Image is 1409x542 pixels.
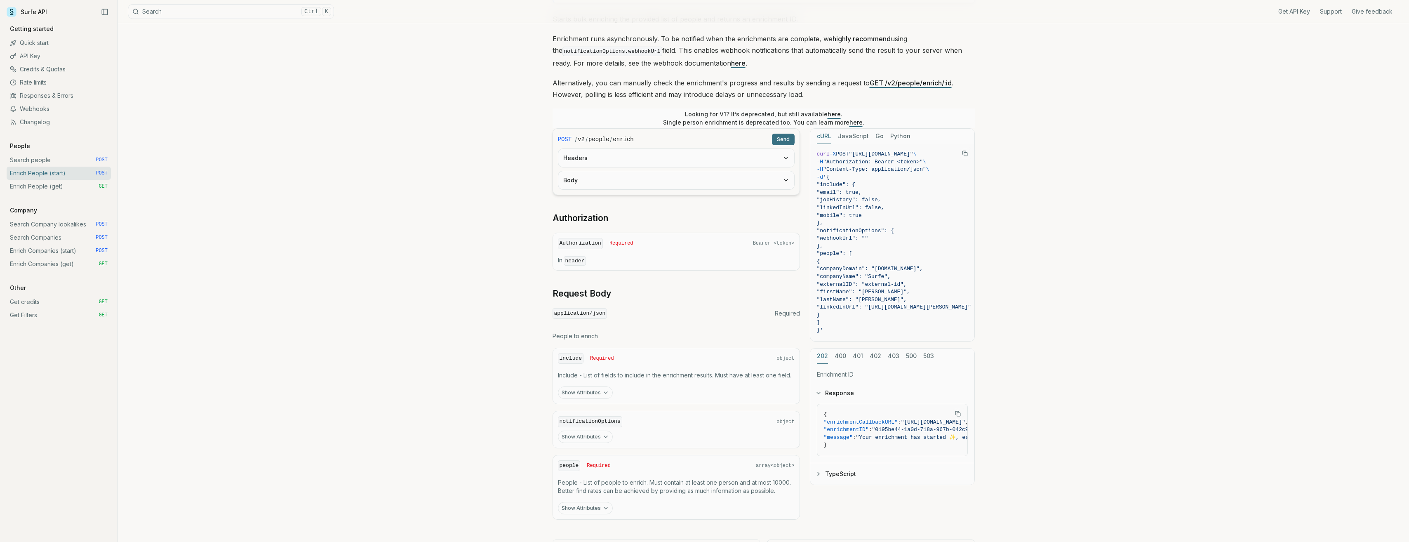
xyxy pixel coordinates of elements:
span: { [824,411,827,417]
button: Python [890,129,910,144]
span: POST [96,157,108,163]
span: : [898,419,901,425]
button: 403 [888,349,899,364]
span: / [610,135,612,144]
button: Headers [558,149,794,167]
span: "mobile": true [817,212,862,219]
strong: highly recommend [833,35,891,43]
kbd: Ctrl [301,7,321,16]
button: JavaScript [838,129,869,144]
button: Copy Text [952,408,964,420]
span: "enrichmentCallbackURL" [824,419,898,425]
button: 401 [853,349,863,364]
a: here [828,111,841,118]
button: Collapse Sidebar [99,6,111,18]
span: : [869,427,872,433]
button: 202 [817,349,828,364]
a: Give feedback [1352,7,1393,16]
span: "linkedInUrl": false, [817,205,884,211]
a: Search people POST [7,153,111,167]
code: v2 [578,135,585,144]
a: Search Companies POST [7,231,111,244]
span: "enrichmentID" [824,427,869,433]
a: Enrich Companies (get) GET [7,257,111,271]
span: "email": true, [817,189,862,196]
p: Include - List of fields to include in the enrichment results. Must have at least one field. [558,371,795,379]
span: "linkedinUrl": "[URL][DOMAIN_NAME][PERSON_NAME]" [817,304,971,310]
span: object [776,419,794,425]
button: Body [558,171,794,189]
span: "webhookUrl": "" [817,235,868,241]
a: Authorization [553,212,608,224]
a: Rate limits [7,76,111,89]
span: "0195be44-1a0d-718a-967b-042c9d17ffd7" [872,427,994,433]
span: "people": [ [817,250,852,257]
span: POST [96,221,108,228]
span: array<object> [756,462,795,469]
span: -X [830,151,836,157]
code: include [558,353,584,364]
a: Search Company lookalikes POST [7,218,111,231]
p: People [7,142,33,150]
code: Authorization [558,238,603,249]
span: "include": { [817,181,856,188]
button: Go [875,129,884,144]
a: Credits & Quotas [7,63,111,76]
span: "Your enrichment has started ✨, estimated time: 2 seconds." [856,434,1049,441]
code: application/json [553,308,607,319]
div: Response [810,404,974,463]
button: 500 [906,349,917,364]
a: Surfe API [7,6,47,18]
span: ] [817,319,820,325]
button: Show Attributes [558,502,613,514]
p: In: [558,256,795,265]
p: People - List of people to enrich. Must contain at least one person and at most 10000. Better fin... [558,478,795,495]
span: GET [99,183,108,190]
a: GET /v2/people/enrich/:id [870,79,952,87]
span: \ [926,166,929,172]
span: Required [590,355,614,362]
button: cURL [817,129,831,144]
span: -H [817,159,823,165]
span: "firstName": "[PERSON_NAME]", [817,289,910,295]
span: { [817,258,820,264]
span: '{ [823,174,830,180]
a: Changelog [7,115,111,129]
a: API Key [7,49,111,63]
span: -d [817,174,823,180]
span: curl [817,151,830,157]
code: header [564,256,586,266]
p: Other [7,284,29,292]
p: Alternatively, you can manually check the enrichment's progress and results by sending a request ... [553,77,975,100]
span: "Authorization: Bearer <token>" [823,159,923,165]
span: "notificationOptions": { [817,228,894,234]
code: notificationOptions [558,416,622,427]
button: Send [772,134,795,145]
span: "Content-Type: application/json" [823,166,926,172]
span: POST [96,170,108,177]
span: }, [817,243,823,249]
a: Request Body [553,288,611,299]
span: } [824,442,827,448]
p: Getting started [7,25,57,33]
code: people [588,135,609,144]
a: Enrich People (get) GET [7,180,111,193]
button: SearchCtrlK [128,4,334,19]
span: } [817,312,820,318]
button: Copy Text [959,147,971,160]
span: Bearer <token> [753,240,795,247]
button: 400 [835,349,846,364]
button: Response [810,382,974,404]
span: / [586,135,588,144]
span: POST [836,151,849,157]
a: Support [1320,7,1342,16]
p: Enrichment runs asynchronously. To be notified when the enrichments are complete, we using the fi... [553,33,975,69]
span: "[URL][DOMAIN_NAME]" [849,151,913,157]
span: GET [99,261,108,267]
span: Required [775,309,800,318]
span: "[URL][DOMAIN_NAME]" [901,419,965,425]
span: "companyName": "Surfe", [817,273,891,280]
span: Required [587,462,611,469]
span: "message" [824,434,853,441]
span: }' [817,327,823,333]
